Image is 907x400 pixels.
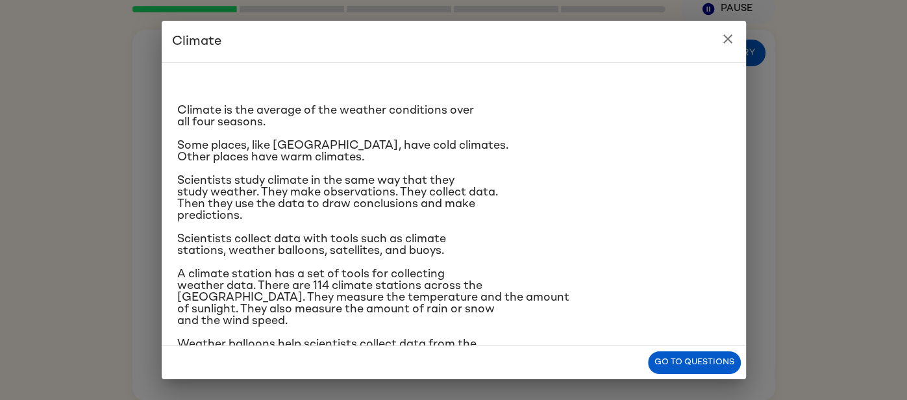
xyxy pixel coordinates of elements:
span: Scientists collect data with tools such as climate stations, weather balloons, satellites, and bu... [177,233,446,256]
button: close [715,26,741,52]
h2: Climate [162,21,746,62]
button: Go to questions [648,351,741,374]
span: A climate station has a set of tools for collecting weather data. There are 114 climate stations ... [177,268,569,327]
span: Climate is the average of the weather conditions over all four seasons. [177,105,474,128]
span: Some places, like [GEOGRAPHIC_DATA], have cold climates. Other places have warm climates. [177,140,508,163]
span: Weather balloons help scientists collect data from the air. Almost 1,800 weather balloons are lau... [177,338,506,397]
span: Scientists study climate in the same way that they study weather. They make observations. They co... [177,175,498,221]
